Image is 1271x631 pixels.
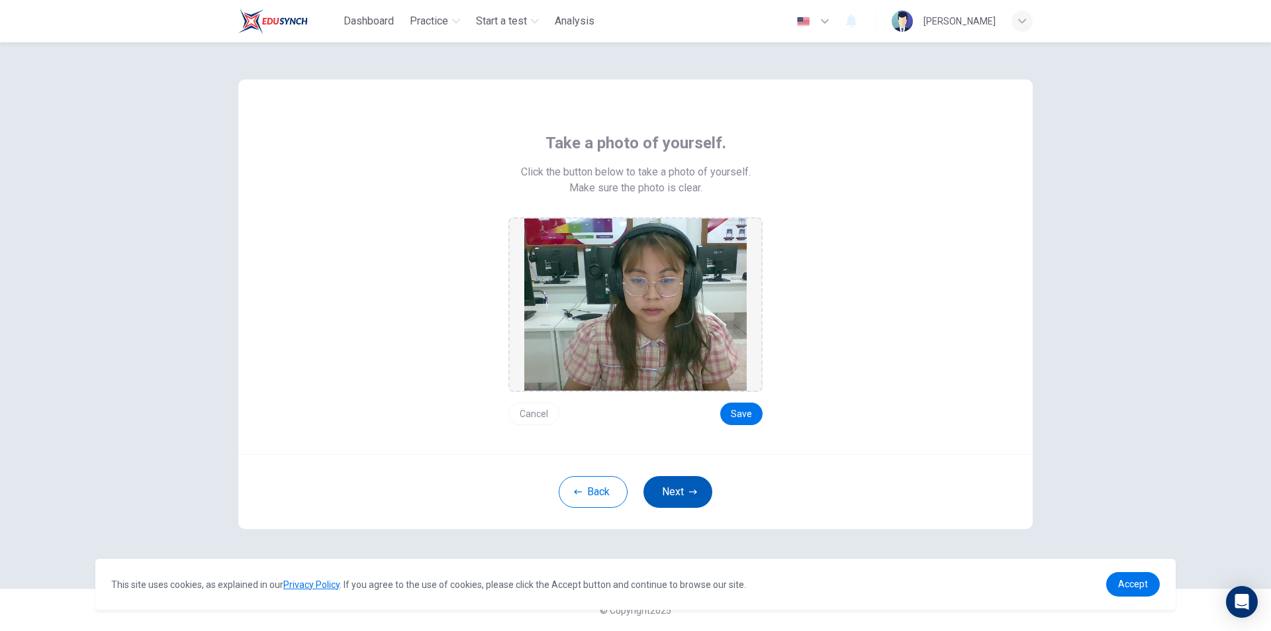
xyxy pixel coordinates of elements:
span: Practice [410,13,448,29]
button: Practice [404,9,465,33]
button: Save [720,403,763,425]
div: Open Intercom Messenger [1226,586,1258,618]
div: cookieconsent [95,559,1176,610]
span: Take a photo of yourself. [545,132,726,154]
button: Analysis [549,9,600,33]
img: en [795,17,812,26]
img: Train Test logo [238,8,308,34]
span: Click the button below to take a photo of yourself. [521,164,751,180]
button: Cancel [508,403,559,425]
span: Accept [1118,579,1148,589]
button: Next [643,476,712,508]
img: Profile picture [892,11,913,32]
button: Start a test [471,9,544,33]
span: Dashboard [344,13,394,29]
span: This site uses cookies, as explained in our . If you agree to the use of cookies, please click th... [111,579,746,590]
button: Dashboard [338,9,399,33]
span: Make sure the photo is clear. [569,180,702,196]
span: © Copyright 2025 [600,605,671,616]
a: Train Test logo [238,8,338,34]
a: dismiss cookie message [1106,572,1160,597]
img: preview screemshot [524,218,747,391]
button: Back [559,476,628,508]
span: Analysis [555,13,594,29]
a: Privacy Policy [283,579,340,590]
span: Start a test [476,13,527,29]
div: [PERSON_NAME] [923,13,996,29]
